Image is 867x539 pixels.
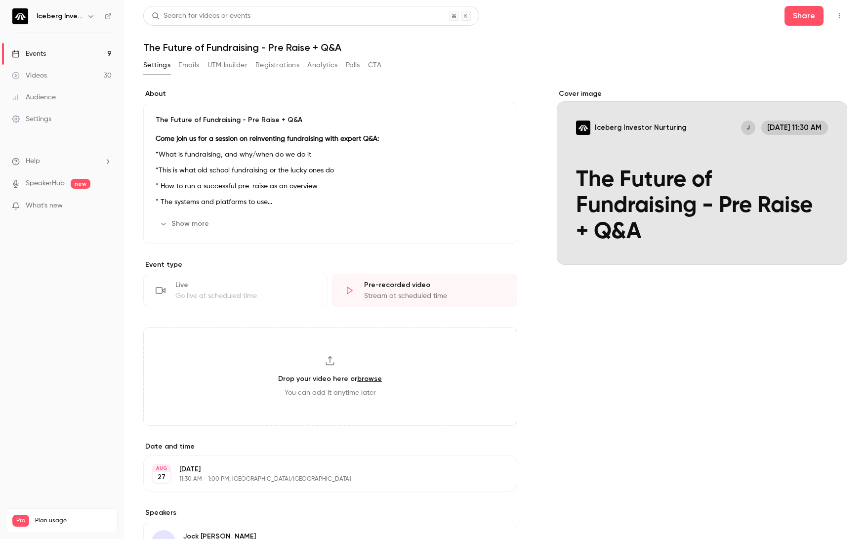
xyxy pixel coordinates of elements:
[143,508,517,518] label: Speakers
[12,515,29,527] span: Pro
[207,57,248,73] button: UTM builder
[307,57,338,73] button: Analytics
[26,178,65,189] a: SpeakerHub
[156,216,215,232] button: Show more
[12,8,28,24] img: Iceberg Investor Nurturing
[255,57,299,73] button: Registrations
[357,374,382,383] a: browse
[175,280,316,290] div: Live
[364,280,504,290] div: Pre-recorded video
[278,373,382,384] h3: Drop your video here or
[37,11,83,21] h6: Iceberg Investor Nurturing
[12,71,47,81] div: Videos
[35,517,111,525] span: Plan usage
[332,274,517,307] div: Pre-recorded videoStream at scheduled time
[368,57,381,73] button: CTA
[156,149,505,161] p: *What is fundraising, and why/when do we do it
[143,274,328,307] div: LiveGo live at scheduled time
[784,6,824,26] button: Share
[156,180,505,192] p: * How to run a successful pre-raise as an overview
[179,464,465,474] p: [DATE]
[557,89,847,265] section: Cover image
[143,57,170,73] button: Settings
[143,41,847,53] h1: The Future of Fundraising - Pre Raise + Q&A
[71,179,90,189] span: new
[143,442,517,452] label: Date and time
[364,291,504,301] div: Stream at scheduled time
[153,465,170,472] div: AUG
[156,165,505,176] p: *This is what old school fundraising or the lucky ones do
[175,291,316,301] div: Go live at scheduled time
[12,92,56,102] div: Audience
[143,260,517,270] p: Event type
[100,202,112,210] iframe: Noticeable Trigger
[158,472,165,482] p: 27
[26,201,63,211] span: What's new
[26,156,40,166] span: Help
[143,89,517,99] label: About
[12,156,112,166] li: help-dropdown-opener
[152,11,250,21] div: Search for videos or events
[12,114,51,124] div: Settings
[285,388,376,398] span: You can add it anytime later
[156,115,505,125] p: The Future of Fundraising - Pre Raise + Q&A
[12,49,46,59] div: Events
[179,475,465,483] p: 11:30 AM - 1:00 PM, [GEOGRAPHIC_DATA]/[GEOGRAPHIC_DATA]
[156,196,505,208] p: * The systems and platforms to use
[156,135,379,142] strong: Come join us for a session on reinventing fundraising with expert Q&A:
[557,89,847,99] label: Cover image
[346,57,360,73] button: Polls
[178,57,199,73] button: Emails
